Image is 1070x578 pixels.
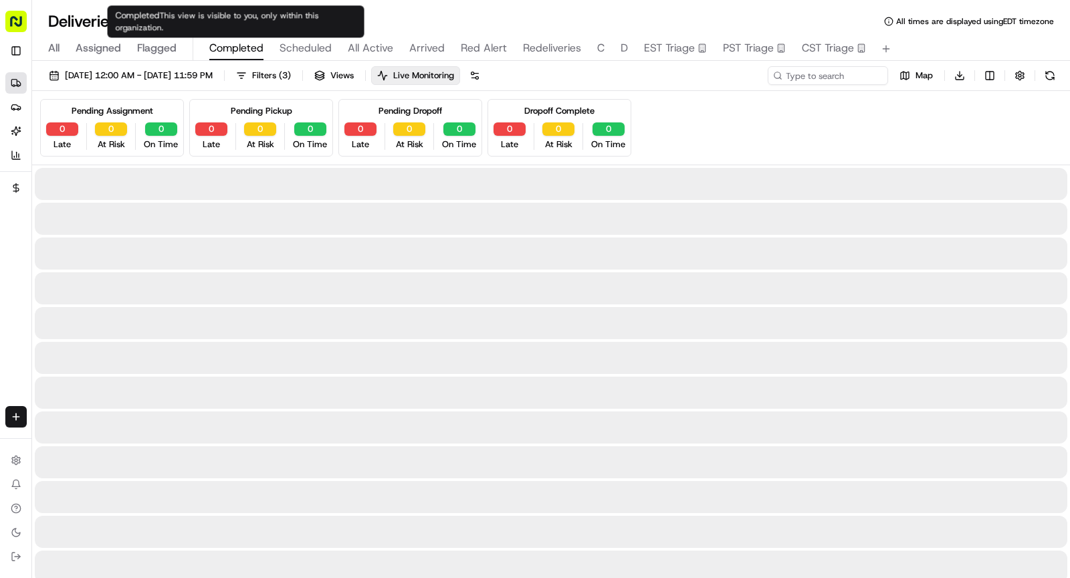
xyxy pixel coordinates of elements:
div: Pending Dropoff [379,105,442,117]
span: Filters [252,70,291,82]
span: [DATE] 12:00 AM - [DATE] 11:59 PM [65,70,213,82]
button: 0 [244,122,276,136]
span: At Risk [545,138,572,151]
button: 0 [494,122,526,136]
div: Pending Dropoff0Late0At Risk0On Time [338,99,482,157]
button: 0 [393,122,425,136]
span: CST Triage [802,40,854,56]
span: Map [916,70,933,82]
div: Dropoff Complete0Late0At Risk0On Time [488,99,631,157]
span: All times are displayed using EDT timezone [896,16,1054,27]
button: 0 [145,122,177,136]
button: [DATE] 12:00 AM - [DATE] 11:59 PM [43,66,219,85]
span: PST Triage [723,40,774,56]
span: At Risk [98,138,125,151]
span: D [621,40,628,56]
button: 0 [46,122,78,136]
span: On Time [144,138,178,151]
span: C [597,40,605,56]
span: On Time [293,138,327,151]
span: All Active [348,40,393,56]
span: At Risk [396,138,423,151]
span: On Time [591,138,625,151]
div: Dropoff Complete [524,105,595,117]
span: Arrived [409,40,445,56]
button: 0 [542,122,574,136]
button: 0 [443,122,475,136]
span: At Risk [247,138,274,151]
span: Flagged [137,40,177,56]
div: Pending Pickup0Late0At Risk0On Time [189,99,333,157]
span: Late [203,138,220,151]
span: Live Monitoring [393,70,454,82]
button: Map [893,66,939,85]
input: Type to search [768,66,888,85]
span: Red Alert [461,40,507,56]
button: Live Monitoring [371,66,460,85]
span: Late [53,138,71,151]
div: Pending Assignment [72,105,153,117]
span: All [48,40,60,56]
span: This view is visible to you, only within this organization. [116,10,319,33]
span: On Time [442,138,476,151]
button: 0 [294,122,326,136]
span: ( 3 ) [279,70,291,82]
span: Assigned [76,40,121,56]
button: Views [308,66,360,85]
button: 0 [195,122,227,136]
span: Views [330,70,354,82]
span: Late [352,138,369,151]
button: Refresh [1041,66,1059,85]
span: EST Triage [644,40,695,56]
h1: Deliveries [48,11,116,32]
div: Completed [108,5,364,37]
span: Completed [209,40,263,56]
div: Pending Pickup [231,105,292,117]
span: Scheduled [280,40,332,56]
span: Late [501,138,518,151]
button: 0 [593,122,625,136]
button: Filters(3) [230,66,297,85]
div: Pending Assignment0Late0At Risk0On Time [40,99,184,157]
button: 0 [95,122,127,136]
button: 0 [344,122,377,136]
span: Redeliveries [523,40,581,56]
